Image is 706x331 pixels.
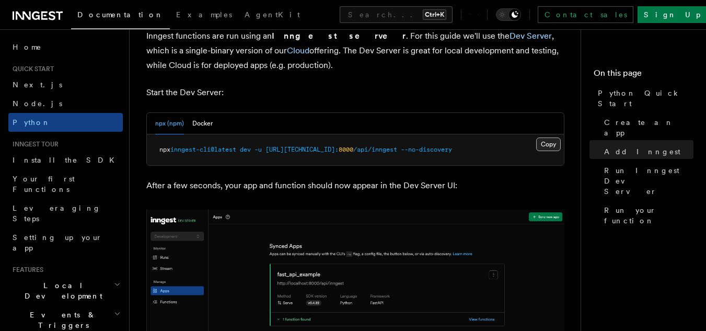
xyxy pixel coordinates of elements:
span: Documentation [77,10,164,19]
span: Features [8,266,43,274]
span: Local Development [8,280,114,301]
span: --no-discovery [401,146,452,153]
a: Examples [170,3,238,28]
span: Node.js [13,99,62,108]
span: Your first Functions [13,175,75,193]
span: inngest-cli@latest [170,146,236,153]
span: Python [13,118,51,127]
span: Home [13,42,42,52]
a: Python Quick Start [594,84,693,113]
span: Examples [176,10,232,19]
a: AgentKit [238,3,306,28]
span: [URL][TECHNICAL_ID]: [265,146,339,153]
a: Add Inngest [600,142,693,161]
button: npx (npm) [155,113,184,134]
h4: On this page [594,67,693,84]
span: Inngest tour [8,140,59,149]
a: Create an app [600,113,693,142]
a: Home [8,38,123,56]
span: Run your function [604,205,693,226]
span: Quick start [8,65,54,73]
button: Local Development [8,276,123,305]
button: Toggle dark mode [496,8,521,21]
strong: Inngest server [272,31,406,41]
span: 8000 [339,146,353,153]
span: -u [254,146,262,153]
button: Docker [192,113,213,134]
span: Install the SDK [13,156,121,164]
span: dev [240,146,251,153]
p: Start the Dev Server: [146,85,564,100]
span: Create an app [604,117,693,138]
span: Run Inngest Dev Server [604,165,693,197]
a: Node.js [8,94,123,113]
a: Documentation [71,3,170,29]
span: Events & Triggers [8,310,114,330]
a: Next.js [8,75,123,94]
span: Next.js [13,81,62,89]
span: /api/inngest [353,146,397,153]
a: Contact sales [538,6,633,23]
a: Python [8,113,123,132]
button: Copy [536,138,561,151]
a: Setting up your app [8,228,123,257]
span: npx [159,146,170,153]
a: Leveraging Steps [8,199,123,228]
a: Run your function [600,201,693,230]
span: Leveraging Steps [13,204,101,223]
p: Inngest functions are run using an . For this guide we'll use the , which is a single-binary vers... [146,29,564,73]
kbd: Ctrl+K [423,9,446,20]
a: Run Inngest Dev Server [600,161,693,201]
a: Your first Functions [8,169,123,199]
span: AgentKit [245,10,300,19]
a: Install the SDK [8,151,123,169]
a: Cloud [287,45,309,55]
p: After a few seconds, your app and function should now appear in the Dev Server UI: [146,178,564,193]
span: Python Quick Start [598,88,693,109]
button: Search...Ctrl+K [340,6,453,23]
span: Setting up your app [13,233,102,252]
a: Dev Server [510,31,552,41]
span: Add Inngest [604,146,680,157]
